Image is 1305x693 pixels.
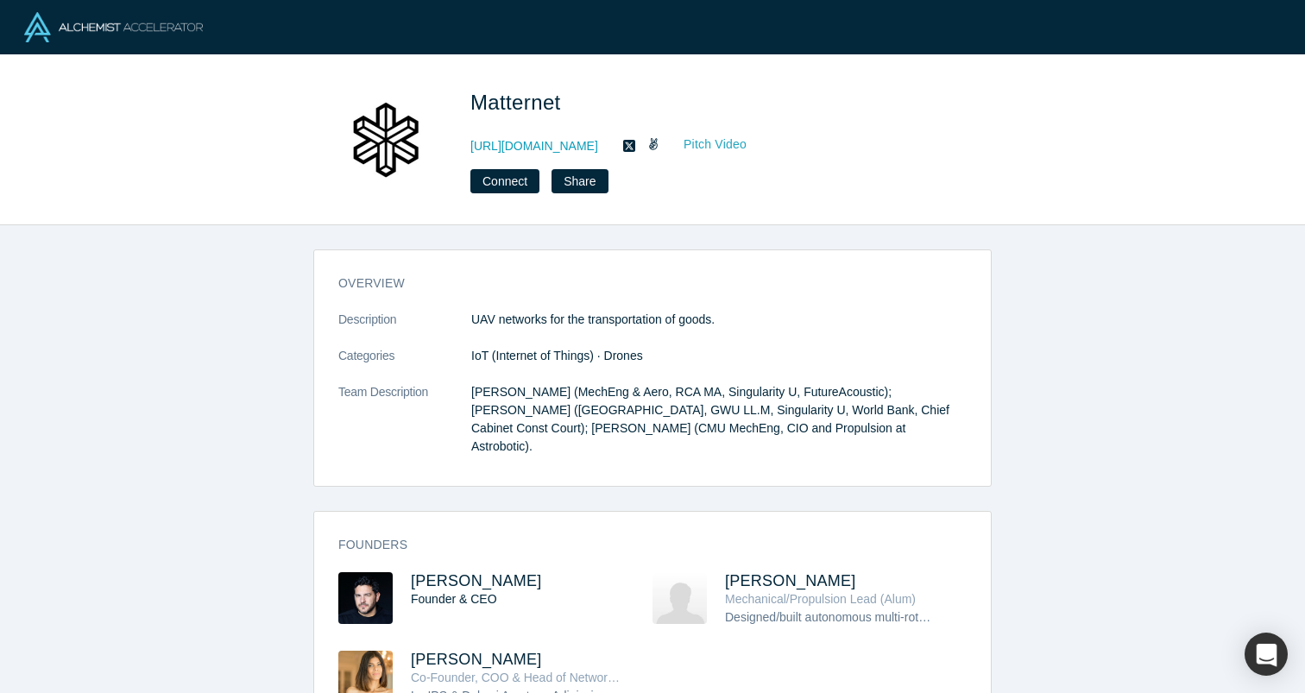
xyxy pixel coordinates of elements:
[411,592,497,606] span: Founder & CEO
[325,79,446,200] img: Matternet's Logo
[470,169,539,193] button: Connect
[652,572,707,624] img: Jason Calaiaro's Profile Image
[411,671,715,684] span: Co-Founder, COO & Head of Network Operations (Alum)
[338,311,471,347] dt: Description
[471,311,967,329] p: UAV networks for the transportation of goods.
[725,592,916,606] span: Mechanical/Propulsion Lead (Alum)
[470,137,598,155] a: [URL][DOMAIN_NAME]
[552,169,608,193] button: Share
[725,572,856,589] a: [PERSON_NAME]
[338,383,471,474] dt: Team Description
[471,349,643,362] span: IoT (Internet of Things) · Drones
[338,572,393,624] img: Andreas Raptopoulos's Profile Image
[725,610,1047,624] span: Designed/built autonomous multi-rotor transportation aircraft
[338,536,942,554] h3: Founders
[411,572,542,589] a: [PERSON_NAME]
[411,651,542,668] a: [PERSON_NAME]
[338,274,942,293] h3: overview
[470,91,567,114] span: Matternet
[471,383,967,456] p: [PERSON_NAME] (MechEng & Aero, RCA MA, Singularity U, FutureAcoustic); [PERSON_NAME] ([GEOGRAPHIC...
[24,12,203,42] img: Alchemist Logo
[665,135,747,154] a: Pitch Video
[338,347,471,383] dt: Categories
